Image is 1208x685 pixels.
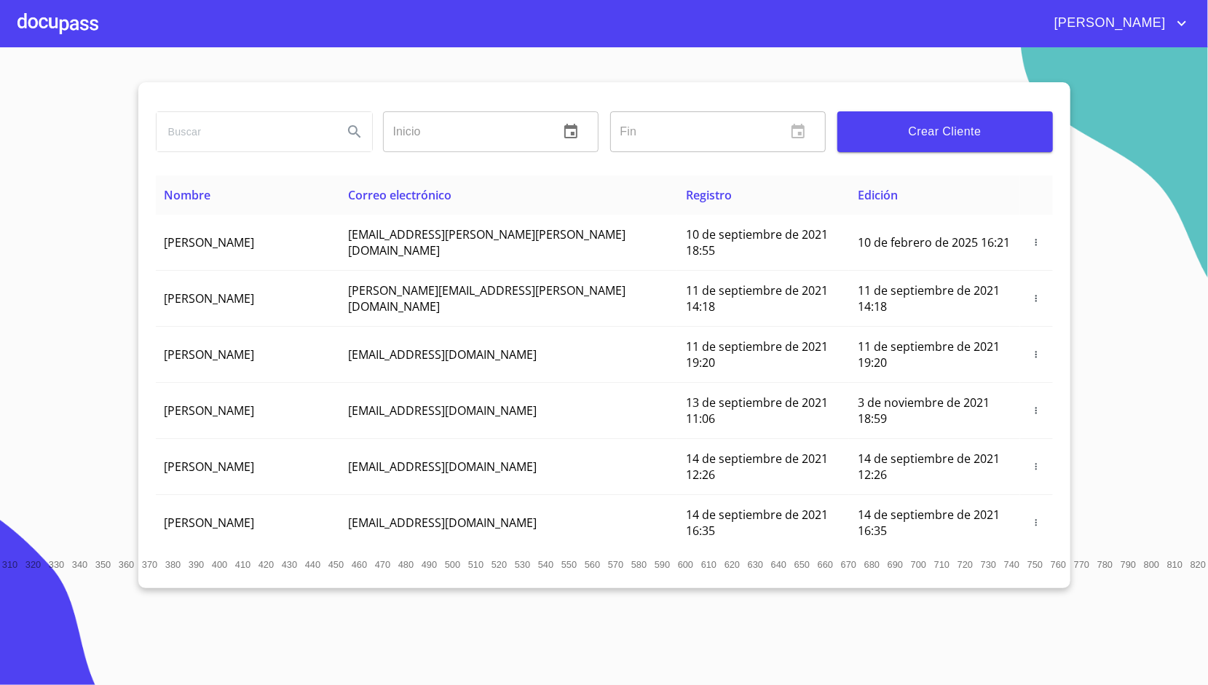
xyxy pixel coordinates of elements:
span: [EMAIL_ADDRESS][PERSON_NAME][PERSON_NAME][DOMAIN_NAME] [348,226,625,258]
button: 640 [767,553,791,577]
button: 370 [138,553,162,577]
button: 350 [92,553,115,577]
button: 680 [861,553,884,577]
button: 430 [278,553,301,577]
span: 330 [49,559,64,570]
button: 610 [698,553,721,577]
button: 390 [185,553,208,577]
span: 570 [608,559,623,570]
span: [PERSON_NAME] [165,459,255,475]
button: 770 [1070,553,1094,577]
span: 650 [794,559,810,570]
span: [EMAIL_ADDRESS][DOMAIN_NAME] [348,403,537,419]
span: 420 [258,559,274,570]
button: 340 [68,553,92,577]
span: 13 de septiembre de 2021 11:06 [686,395,828,427]
span: 530 [515,559,530,570]
span: 400 [212,559,227,570]
span: 540 [538,559,553,570]
span: 11 de septiembre de 2021 19:20 [858,338,1000,371]
span: 14 de septiembre de 2021 16:35 [686,507,828,539]
span: 670 [841,559,856,570]
span: 14 de septiembre de 2021 12:26 [858,451,1000,483]
button: 580 [628,553,651,577]
span: Correo electrónico [348,187,451,203]
button: 790 [1117,553,1140,577]
span: 790 [1121,559,1136,570]
span: 500 [445,559,460,570]
span: 340 [72,559,87,570]
button: 570 [604,553,628,577]
button: Search [337,114,372,149]
span: 520 [492,559,507,570]
span: [EMAIL_ADDRESS][DOMAIN_NAME] [348,459,537,475]
span: 580 [631,559,647,570]
span: 660 [818,559,833,570]
span: 410 [235,559,250,570]
span: 620 [725,559,740,570]
button: 670 [837,553,861,577]
span: 430 [282,559,297,570]
input: search [157,112,331,151]
span: 770 [1074,559,1089,570]
span: 630 [748,559,763,570]
span: [PERSON_NAME] [1043,12,1173,35]
span: [PERSON_NAME] [165,515,255,531]
span: 3 de noviembre de 2021 18:59 [858,395,990,427]
span: 510 [468,559,483,570]
button: 420 [255,553,278,577]
span: 320 [25,559,41,570]
button: Crear Cliente [837,111,1053,152]
button: 750 [1024,553,1047,577]
span: 460 [352,559,367,570]
span: 360 [119,559,134,570]
button: 620 [721,553,744,577]
span: 750 [1027,559,1043,570]
span: [EMAIL_ADDRESS][DOMAIN_NAME] [348,515,537,531]
span: 640 [771,559,786,570]
span: 690 [888,559,903,570]
button: 720 [954,553,977,577]
button: 600 [674,553,698,577]
span: [PERSON_NAME] [165,290,255,306]
span: 560 [585,559,600,570]
button: 710 [931,553,954,577]
span: 800 [1144,559,1159,570]
button: 360 [115,553,138,577]
span: Crear Cliente [849,122,1041,142]
button: 560 [581,553,604,577]
button: 320 [22,553,45,577]
button: 520 [488,553,511,577]
button: 690 [884,553,907,577]
span: 10 de septiembre de 2021 18:55 [686,226,828,258]
span: 370 [142,559,157,570]
button: 510 [465,553,488,577]
span: 550 [561,559,577,570]
button: 440 [301,553,325,577]
span: 14 de septiembre de 2021 12:26 [686,451,828,483]
span: 480 [398,559,414,570]
button: 660 [814,553,837,577]
span: 310 [2,559,17,570]
span: 700 [911,559,926,570]
span: 11 de septiembre de 2021 14:18 [858,282,1000,314]
button: 410 [232,553,255,577]
button: 650 [791,553,814,577]
button: 470 [371,553,395,577]
button: 550 [558,553,581,577]
button: 400 [208,553,232,577]
button: 780 [1094,553,1117,577]
button: 730 [977,553,1000,577]
button: 740 [1000,553,1024,577]
button: 530 [511,553,534,577]
span: 14 de septiembre de 2021 16:35 [858,507,1000,539]
span: [EMAIL_ADDRESS][DOMAIN_NAME] [348,347,537,363]
span: [PERSON_NAME] [165,403,255,419]
button: 630 [744,553,767,577]
span: 350 [95,559,111,570]
button: 760 [1047,553,1070,577]
span: 380 [165,559,181,570]
button: account of current user [1043,12,1191,35]
span: [PERSON_NAME] [165,234,255,250]
span: 440 [305,559,320,570]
